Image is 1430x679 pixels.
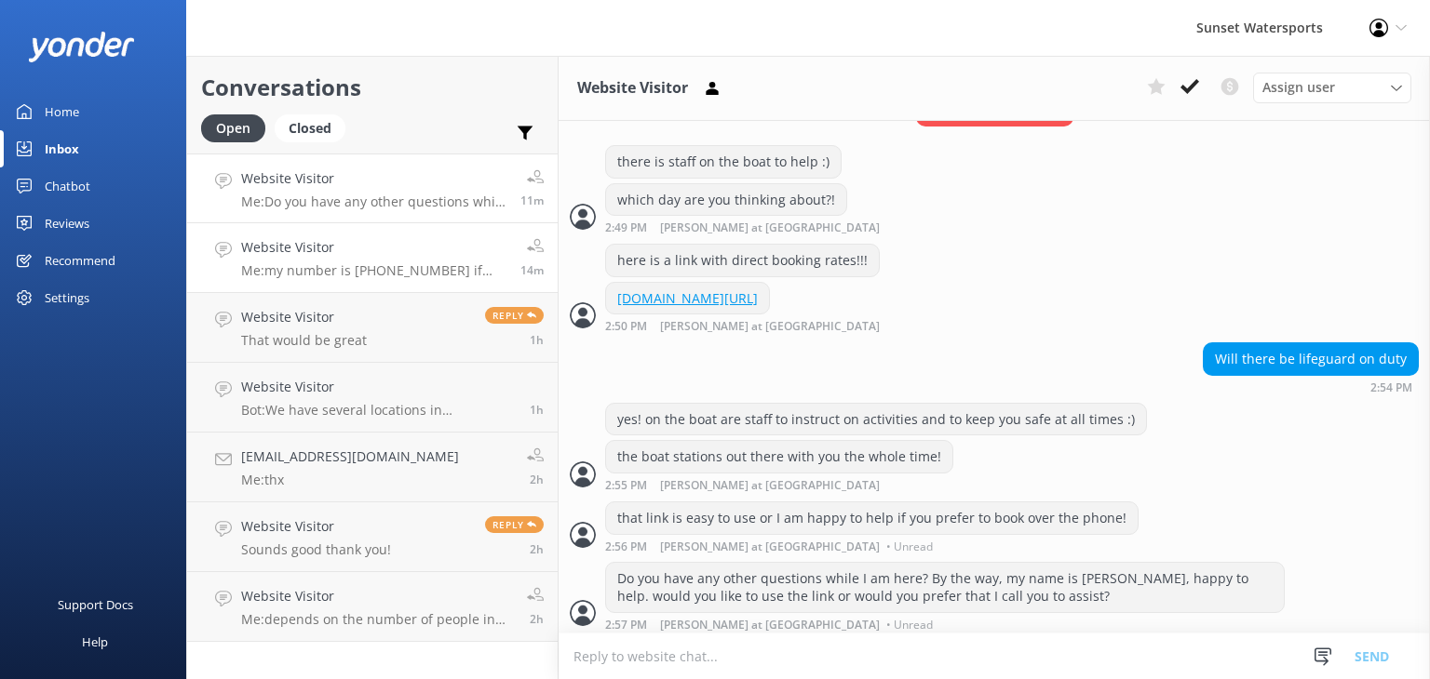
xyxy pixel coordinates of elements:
a: [DOMAIN_NAME][URL] [617,289,758,307]
span: Assign user [1262,77,1335,98]
h4: Website Visitor [241,307,367,327]
span: [PERSON_NAME] at [GEOGRAPHIC_DATA] [660,480,880,492]
span: [PERSON_NAME] at [GEOGRAPHIC_DATA] [660,321,880,333]
div: yes! on the boat are staff to instruct on activities and to keep you safe at all times :) [606,404,1146,435]
strong: 2:49 PM [605,222,647,234]
strong: 2:55 PM [605,480,647,492]
div: Oct 04 2025 01:54pm (UTC -05:00) America/Cancun [1203,380,1419,393]
h3: Website Visitor [577,76,688,100]
div: Recommend [45,242,115,279]
h4: Website Visitor [241,377,516,397]
h4: Website Visitor [241,516,391,537]
div: Closed [275,114,345,142]
a: Website VisitorMe:depends on the number of people in your group... and for how long do you think ... [187,572,558,642]
div: Oct 04 2025 01:56pm (UTC -05:00) America/Cancun [605,539,1139,553]
span: Oct 04 2025 11:48am (UTC -05:00) America/Cancun [530,541,544,557]
span: [PERSON_NAME] at [GEOGRAPHIC_DATA] [660,222,880,234]
h4: Website Visitor [241,586,513,606]
strong: 2:57 PM [605,619,647,631]
p: That would be great [241,332,367,349]
span: [PERSON_NAME] at [GEOGRAPHIC_DATA] [660,541,880,553]
strong: 2:54 PM [1370,382,1412,393]
a: Open [201,117,275,138]
div: Open [201,114,265,142]
a: Website VisitorBot:We have several locations in [GEOGRAPHIC_DATA] for our charters, but we don't ... [187,363,558,433]
div: that link is easy to use or I am happy to help if you prefer to book over the phone! [606,502,1138,534]
div: Oct 04 2025 01:49pm (UTC -05:00) America/Cancun [605,220,940,234]
div: Oct 04 2025 01:50pm (UTC -05:00) America/Cancun [605,319,940,333]
p: Sounds good thank you! [241,541,391,558]
a: Website VisitorSounds good thank you!Reply2h [187,502,558,572]
p: Me: thx [241,472,459,488]
span: Reply [485,516,544,533]
span: Oct 04 2025 11:46am (UTC -05:00) America/Cancun [530,611,544,627]
div: Will there be lifeguard on duty [1204,343,1418,375]
div: which day are you thinking about?! [606,184,846,216]
span: Oct 04 2025 01:08pm (UTC -05:00) America/Cancun [530,332,544,348]
a: Website VisitorMe:my number is [PHONE_NUMBER] if you need me14m [187,223,558,293]
a: Website VisitorThat would be greatReply1h [187,293,558,363]
div: Reviews [45,205,89,242]
div: Do you have any other questions while I am here? By the way, my name is [PERSON_NAME], happy to h... [606,563,1284,612]
h4: [EMAIL_ADDRESS][DOMAIN_NAME] [241,446,459,467]
div: Oct 04 2025 01:55pm (UTC -05:00) America/Cancun [605,478,953,492]
div: Support Docs [58,586,133,623]
strong: 2:56 PM [605,541,647,553]
div: here is a link with direct booking rates!!! [606,245,879,276]
div: Assign User [1253,73,1411,102]
div: Inbox [45,130,79,167]
strong: 2:50 PM [605,321,647,333]
div: the boat stations out there with you the whole time! [606,441,952,473]
h2: Conversations [201,70,544,105]
div: Help [82,623,108,660]
img: yonder-white-logo.png [28,32,135,62]
p: Me: depends on the number of people in your group... and for how long do you think you would like... [241,611,513,628]
span: Oct 04 2025 01:54pm (UTC -05:00) America/Cancun [520,262,544,278]
p: Me: Do you have any other questions while I am here? By the way, my name is [PERSON_NAME], happy ... [241,193,506,210]
div: Oct 04 2025 01:57pm (UTC -05:00) America/Cancun [605,618,1285,631]
span: Oct 04 2025 12:45pm (UTC -05:00) America/Cancun [530,402,544,418]
span: • Unread [886,619,933,631]
span: Reply [485,307,544,324]
a: Website VisitorMe:Do you have any other questions while I am here? By the way, my name is [PERSON... [187,153,558,223]
p: Me: my number is [PHONE_NUMBER] if you need me [241,262,506,279]
a: Closed [275,117,355,138]
p: Bot: We have several locations in [GEOGRAPHIC_DATA] for our charters, but we don't offer charters... [241,402,516,419]
span: Oct 04 2025 11:52am (UTC -05:00) America/Cancun [530,472,544,487]
span: [PERSON_NAME] at [GEOGRAPHIC_DATA] [660,619,880,631]
h4: Website Visitor [241,237,506,258]
span: • Unread [886,541,933,553]
a: [EMAIL_ADDRESS][DOMAIN_NAME]Me:thx2h [187,433,558,502]
div: Settings [45,279,89,316]
div: there is staff on the boat to help :) [606,146,841,178]
div: Home [45,93,79,130]
h4: Website Visitor [241,168,506,189]
span: Oct 04 2025 01:57pm (UTC -05:00) America/Cancun [520,193,544,208]
div: Chatbot [45,167,90,205]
